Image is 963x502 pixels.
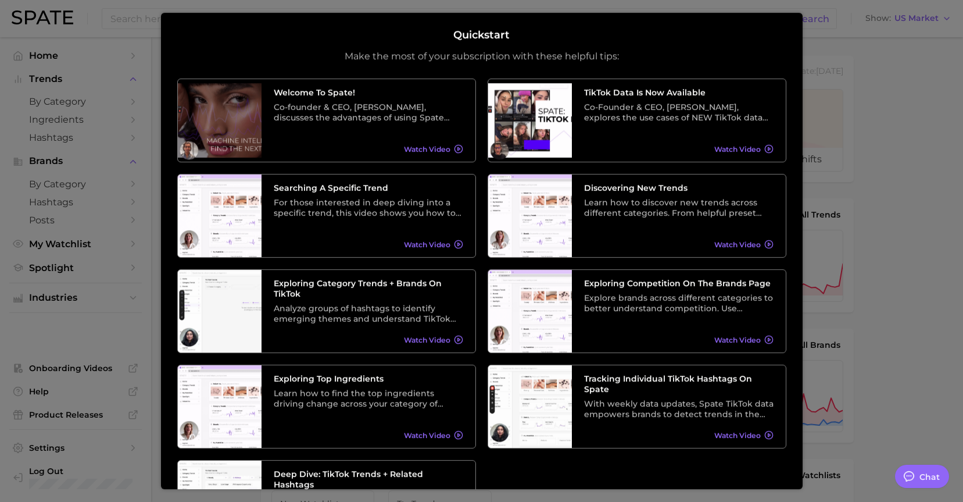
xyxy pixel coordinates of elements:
[584,278,774,289] h3: Exploring Competition on the Brands Page
[274,183,463,193] h3: Searching A Specific Trend
[488,365,786,448] a: Tracking Individual TikTok Hashtags on SpateWith weekly data updates, Spate TikTok data empowers ...
[584,87,774,98] h3: TikTok data is now available
[584,293,774,314] div: Explore brands across different categories to better understand competition. Use different preset...
[274,87,463,98] h3: Welcome to Spate!
[488,269,786,353] a: Exploring Competition on the Brands PageExplore brands across different categories to better unde...
[404,240,450,249] span: Watch Video
[274,102,463,123] div: Co-founder & CEO, [PERSON_NAME], discusses the advantages of using Spate data as well as its vari...
[488,79,786,162] a: TikTok data is now availableCo-Founder & CEO, [PERSON_NAME], explores the use cases of NEW TikTok...
[584,102,774,123] div: Co-Founder & CEO, [PERSON_NAME], explores the use cases of NEW TikTok data and its relationship w...
[453,29,510,42] h2: Quickstart
[714,431,761,440] span: Watch Video
[584,183,774,193] h3: Discovering New Trends
[714,240,761,249] span: Watch Video
[404,336,450,344] span: Watch Video
[274,197,463,218] div: For those interested in deep diving into a specific trend, this video shows you how to search tre...
[488,174,786,258] a: Discovering New TrendsLearn how to discover new trends across different categories. From helpful ...
[274,469,463,490] h3: Deep Dive: TikTok Trends + Related Hashtags
[177,269,476,353] a: Exploring Category Trends + Brands on TikTokAnalyze groups of hashtags to identify emerging theme...
[404,145,450,154] span: Watch Video
[345,51,619,62] p: Make the most of your subscription with these helpful tips:
[177,79,476,162] a: Welcome to Spate!Co-founder & CEO, [PERSON_NAME], discusses the advantages of using Spate data as...
[274,373,463,384] h3: Exploring Top Ingredients
[584,197,774,218] div: Learn how to discover new trends across different categories. From helpful preset filters to diff...
[177,174,476,258] a: Searching A Specific TrendFor those interested in deep diving into a specific trend, this video s...
[274,303,463,324] div: Analyze groups of hashtags to identify emerging themes and understand TikTok trends at a higher l...
[714,336,761,344] span: Watch Video
[404,431,450,440] span: Watch Video
[584,398,774,419] div: With weekly data updates, Spate TikTok data empowers brands to detect trends in the earliest stag...
[177,365,476,448] a: Exploring Top IngredientsLearn how to find the top ingredients driving change across your categor...
[274,278,463,299] h3: Exploring Category Trends + Brands on TikTok
[714,145,761,154] span: Watch Video
[274,388,463,409] div: Learn how to find the top ingredients driving change across your category of choice. From broad c...
[584,373,774,394] h3: Tracking Individual TikTok Hashtags on Spate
